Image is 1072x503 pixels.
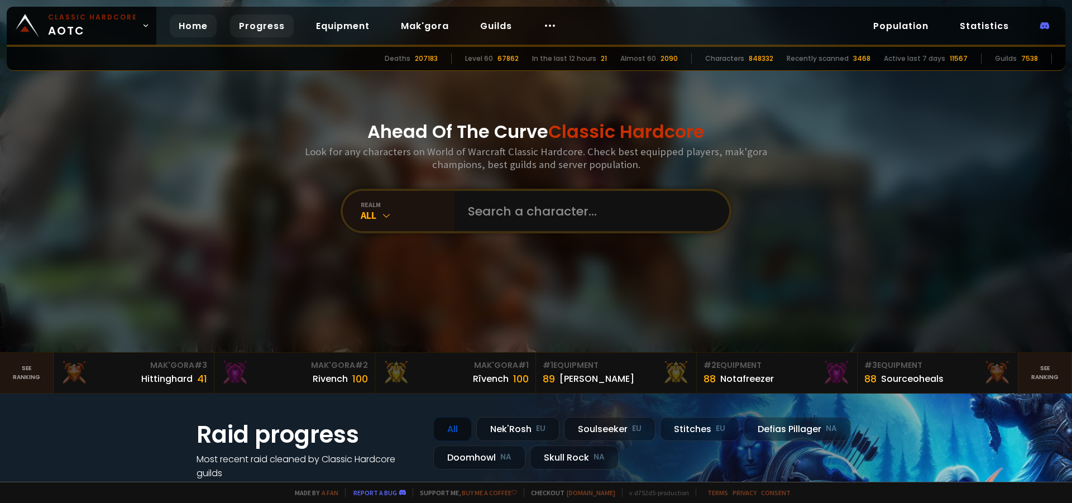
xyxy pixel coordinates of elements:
[536,423,545,434] small: EU
[382,360,529,371] div: Mak'Gora
[361,200,454,209] div: realm
[564,417,655,441] div: Soulseeker
[787,54,849,64] div: Recently scanned
[307,15,379,37] a: Equipment
[864,360,1011,371] div: Equipment
[826,423,837,434] small: NA
[461,191,716,231] input: Search a character...
[884,54,945,64] div: Active last 7 days
[749,54,773,64] div: 848332
[559,372,634,386] div: [PERSON_NAME]
[385,54,410,64] div: Deaths
[465,54,493,64] div: Level 60
[221,360,368,371] div: Mak'Gora
[48,12,137,22] small: Classic Hardcore
[197,481,269,494] a: See all progress
[858,353,1018,393] a: #3Equipment88Sourceoheals
[532,54,596,64] div: In the last 12 hours
[703,360,716,371] span: # 2
[881,372,944,386] div: Sourceoheals
[1018,353,1072,393] a: Seeranking
[594,452,605,463] small: NA
[476,417,559,441] div: Nek'Rosh
[548,119,705,144] span: Classic Hardcore
[54,353,214,393] a: Mak'Gora#3Hittinghard41
[632,423,642,434] small: EU
[661,54,678,64] div: 2090
[471,15,521,37] a: Guilds
[733,488,757,497] a: Privacy
[530,445,619,470] div: Skull Rock
[705,54,744,64] div: Characters
[720,372,774,386] div: Notafreezer
[7,7,156,45] a: Classic HardcoreAOTC
[500,452,511,463] small: NA
[433,417,472,441] div: All
[214,353,375,393] a: Mak'Gora#2Rivench100
[313,372,348,386] div: Rivench
[524,488,615,497] span: Checkout
[375,353,536,393] a: Mak'Gora#1Rîvench100
[141,372,193,386] div: Hittinghard
[864,371,877,386] div: 88
[300,145,772,171] h3: Look for any characters on World of Warcraft Classic Hardcore. Check best equipped players, mak'g...
[543,371,555,386] div: 89
[1021,54,1038,64] div: 7538
[716,423,725,434] small: EU
[518,360,529,371] span: # 1
[707,488,728,497] a: Terms
[473,372,509,386] div: Rîvench
[497,54,519,64] div: 67862
[413,488,517,497] span: Support me,
[352,371,368,386] div: 100
[536,353,697,393] a: #1Equipment89[PERSON_NAME]
[660,417,739,441] div: Stitches
[353,488,397,497] a: Report a bug
[853,54,870,64] div: 3468
[703,360,850,371] div: Equipment
[322,488,338,497] a: a fan
[194,360,207,371] span: # 3
[864,360,877,371] span: # 3
[60,360,207,371] div: Mak'Gora
[864,15,937,37] a: Population
[170,15,217,37] a: Home
[355,360,368,371] span: # 2
[744,417,851,441] div: Defias Pillager
[230,15,294,37] a: Progress
[543,360,690,371] div: Equipment
[697,353,858,393] a: #2Equipment88Notafreezer
[951,15,1018,37] a: Statistics
[622,488,689,497] span: v. d752d5 - production
[415,54,438,64] div: 207183
[433,445,525,470] div: Doomhowl
[761,488,791,497] a: Consent
[995,54,1017,64] div: Guilds
[48,12,137,39] span: AOTC
[361,209,454,222] div: All
[288,488,338,497] span: Made by
[543,360,553,371] span: # 1
[197,417,420,452] h1: Raid progress
[392,15,458,37] a: Mak'gora
[950,54,968,64] div: 11567
[703,371,716,386] div: 88
[197,371,207,386] div: 41
[620,54,656,64] div: Almost 60
[367,118,705,145] h1: Ahead Of The Curve
[567,488,615,497] a: [DOMAIN_NAME]
[462,488,517,497] a: Buy me a coffee
[513,371,529,386] div: 100
[197,452,420,480] h4: Most recent raid cleaned by Classic Hardcore guilds
[601,54,607,64] div: 21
